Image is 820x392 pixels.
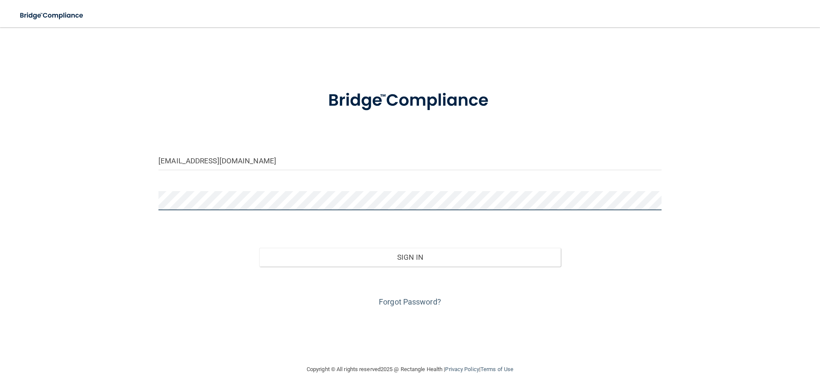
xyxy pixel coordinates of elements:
[158,151,662,170] input: Email
[310,78,510,123] img: bridge_compliance_login_screen.278c3ca4.svg
[480,366,513,372] a: Terms of Use
[445,366,479,372] a: Privacy Policy
[259,248,561,267] button: Sign In
[254,356,566,383] div: Copyright © All rights reserved 2025 @ Rectangle Health | |
[379,297,441,306] a: Forgot Password?
[13,7,91,24] img: bridge_compliance_login_screen.278c3ca4.svg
